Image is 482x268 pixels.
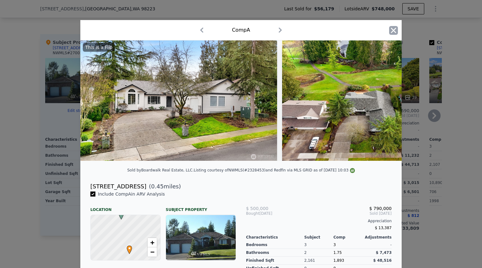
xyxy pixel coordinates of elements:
span: 0.45 [151,183,164,190]
a: Zoom in [147,238,157,247]
img: Property Img [282,40,453,161]
div: Sold by Boardwalk Real Estate, LLC . [127,168,194,172]
span: 3 [333,243,336,247]
div: 3 [304,241,334,249]
span: + [150,239,154,246]
span: $ 790,000 [369,206,392,211]
div: Bathrooms [246,249,304,257]
span: $ 48,516 [373,258,392,263]
div: 2 [304,249,334,257]
span: $ 13,387 [375,226,392,230]
span: − [150,248,154,256]
span: 1,893 [333,258,344,263]
div: Location [90,202,161,212]
span: $ 7,473 [376,250,392,255]
span: • [125,244,134,253]
div: Subject Property [166,202,236,212]
span: Sold [DATE] [295,211,392,216]
img: Property Img [80,40,277,161]
a: Zoom out [147,247,157,257]
div: • [125,245,129,249]
span: Bought [246,211,260,216]
div: Finished Sqft [246,257,304,265]
span: Include Comp A in ARV Analysis [95,192,167,197]
div: Comp [333,235,362,240]
span: ( miles) [146,182,181,191]
div: - [362,241,392,249]
div: 2,161 [304,257,334,265]
div: This is a Flip [83,43,115,52]
div: [STREET_ADDRESS] [90,182,146,191]
span: $ 500,000 [246,206,268,211]
div: Subject [304,235,334,240]
div: Listing courtesy of NWMLS (#2328453) and Redfin via MLS GRID as of [DATE] 10:03 [194,168,355,172]
div: 1.75 [333,249,362,257]
div: Comp A [232,26,250,34]
div: [DATE] [246,211,295,216]
div: Adjustments [362,235,392,240]
div: Characteristics [246,235,304,240]
div: Bedrooms [246,241,304,249]
div: Appreciation [246,218,392,223]
img: NWMLS Logo [350,168,355,173]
